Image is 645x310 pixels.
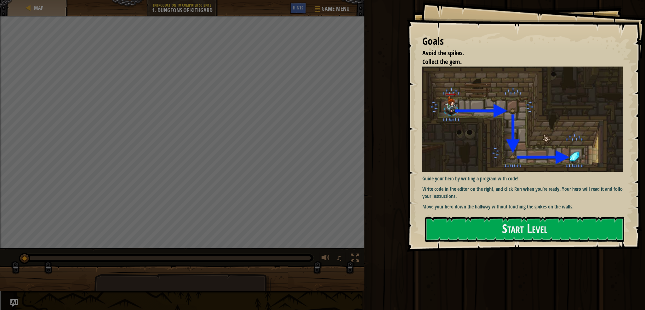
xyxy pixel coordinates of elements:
div: Sign out [3,31,642,37]
li: Avoid the spikes. [414,49,621,58]
div: Options [3,25,642,31]
div: Move To ... [3,42,642,48]
a: Map [32,4,43,11]
div: Sort A > Z [3,3,642,8]
li: Collect the gem. [414,57,621,67]
span: Map [34,4,43,11]
p: Guide your hero by writing a program with code! [422,175,628,182]
button: Adjust volume [319,252,332,265]
span: Hints [293,5,303,11]
div: Delete [3,20,642,25]
button: Game Menu [310,3,353,17]
div: Sort New > Old [3,8,642,14]
div: Rename [3,37,642,42]
span: Game Menu [322,5,350,13]
button: Ask AI [10,299,18,307]
p: Write code in the editor on the right, and click Run when you’re ready. Your hero will read it an... [422,185,628,200]
span: Avoid the spikes. [422,49,464,57]
img: Dungeons of kithgard [422,67,628,172]
span: Collect the gem. [422,57,462,66]
div: Move To ... [3,14,642,20]
button: Toggle fullscreen [349,252,361,265]
div: Goals [422,34,623,49]
span: ♫ [336,253,343,263]
p: Move your hero down the hallway without touching the spikes on the walls. [422,203,628,210]
button: Start Level [425,217,624,242]
button: ♫ [335,252,346,265]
